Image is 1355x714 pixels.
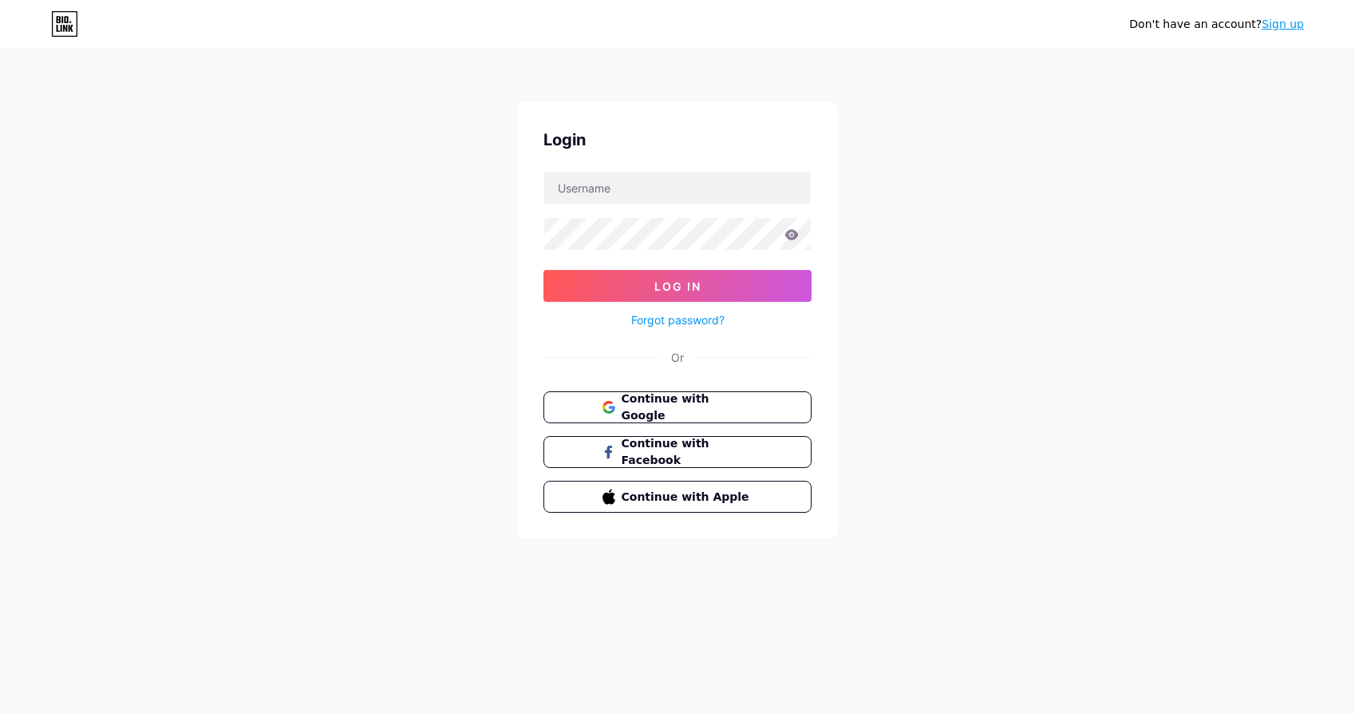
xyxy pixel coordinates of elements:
[1262,18,1304,30] a: Sign up
[543,481,812,513] button: Continue with Apple
[631,311,725,328] a: Forgot password?
[543,128,812,152] div: Login
[543,391,812,423] button: Continue with Google
[622,489,753,506] span: Continue with Apple
[654,280,701,293] span: Log In
[671,349,684,366] div: Or
[543,270,812,302] button: Log In
[622,391,753,424] span: Continue with Google
[544,172,811,204] input: Username
[543,436,812,468] button: Continue with Facebook
[622,435,753,469] span: Continue with Facebook
[1129,16,1304,33] div: Don't have an account?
